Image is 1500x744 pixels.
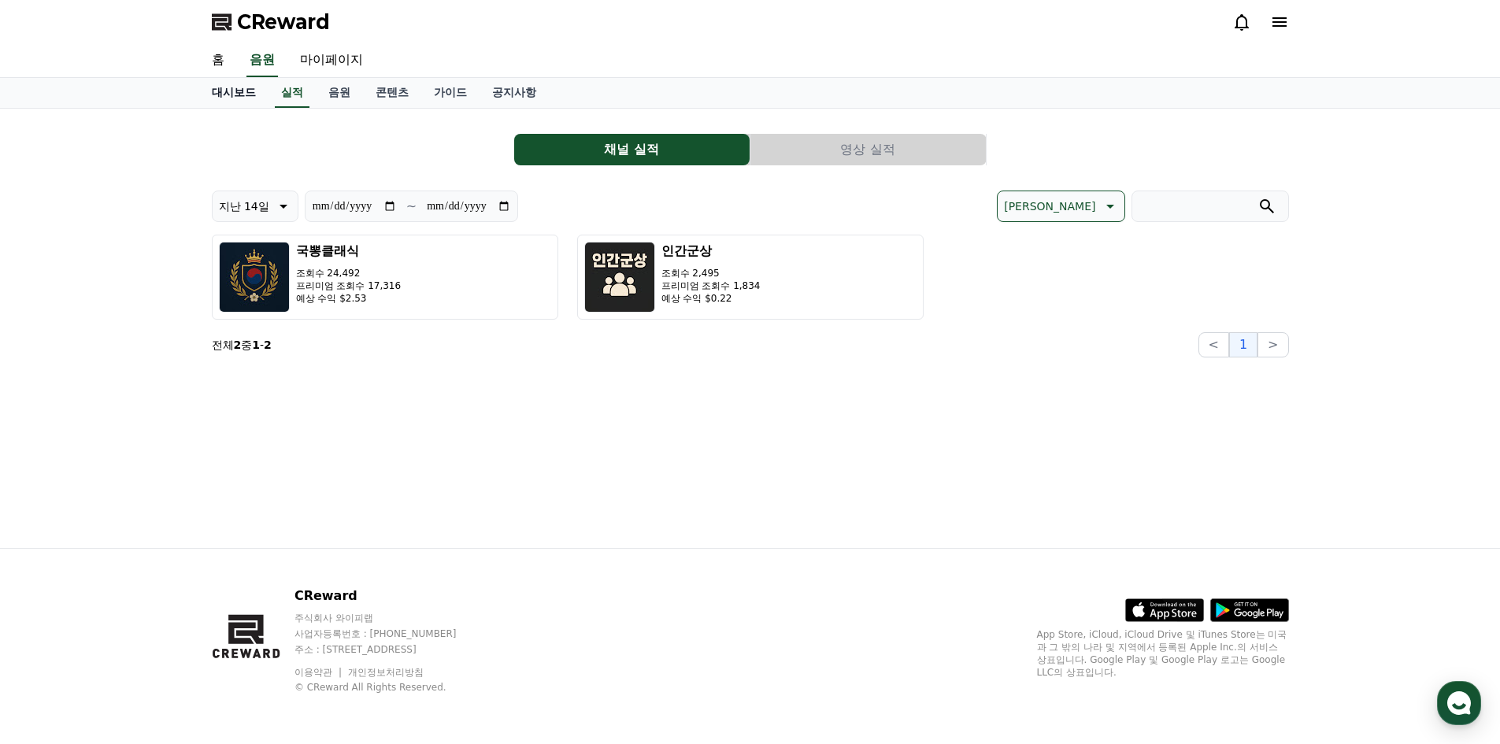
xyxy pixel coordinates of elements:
a: 음원 [316,78,363,108]
h3: 인간군상 [661,242,761,261]
p: 지난 14일 [219,195,269,217]
button: 국뽕클래식 조회수 24,492 프리미엄 조회수 17,316 예상 수익 $2.53 [212,235,558,320]
strong: 1 [252,339,260,351]
button: [PERSON_NAME] [997,191,1124,222]
span: CReward [237,9,330,35]
a: 채널 실적 [514,134,750,165]
button: > [1257,332,1288,357]
button: 채널 실적 [514,134,750,165]
p: 사업자등록번호 : [PHONE_NUMBER] [294,627,487,640]
strong: 2 [234,339,242,351]
button: 1 [1229,332,1257,357]
p: © CReward All Rights Reserved. [294,681,487,694]
p: 주식회사 와이피랩 [294,612,487,624]
p: 예상 수익 $2.53 [296,292,402,305]
a: 가이드 [421,78,480,108]
a: 공지사항 [480,78,549,108]
p: 프리미엄 조회수 17,316 [296,279,402,292]
p: 조회수 2,495 [661,267,761,279]
span: 설정 [243,523,262,535]
a: 실적 [275,78,309,108]
a: 개인정보처리방침 [348,667,424,678]
span: 홈 [50,523,59,535]
a: 마이페이지 [287,44,376,77]
p: 예상 수익 $0.22 [661,292,761,305]
a: 음원 [246,44,278,77]
p: 프리미엄 조회수 1,834 [661,279,761,292]
h3: 국뽕클래식 [296,242,402,261]
a: 대시보드 [199,78,269,108]
strong: 2 [264,339,272,351]
img: 국뽕클래식 [219,242,290,313]
a: CReward [212,9,330,35]
a: 설정 [203,499,302,539]
p: [PERSON_NAME] [1004,195,1095,217]
p: 주소 : [STREET_ADDRESS] [294,643,487,656]
a: 콘텐츠 [363,78,421,108]
button: 인간군상 조회수 2,495 프리미엄 조회수 1,834 예상 수익 $0.22 [577,235,924,320]
p: 조회수 24,492 [296,267,402,279]
img: 인간군상 [584,242,655,313]
button: 영상 실적 [750,134,986,165]
a: 홈 [199,44,237,77]
p: 전체 중 - [212,337,272,353]
button: < [1198,332,1229,357]
span: 대화 [144,524,163,536]
p: CReward [294,587,487,605]
a: 대화 [104,499,203,539]
a: 홈 [5,499,104,539]
a: 이용약관 [294,667,344,678]
p: App Store, iCloud, iCloud Drive 및 iTunes Store는 미국과 그 밖의 나라 및 지역에서 등록된 Apple Inc.의 서비스 상표입니다. Goo... [1037,628,1289,679]
button: 지난 14일 [212,191,298,222]
p: ~ [406,197,417,216]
